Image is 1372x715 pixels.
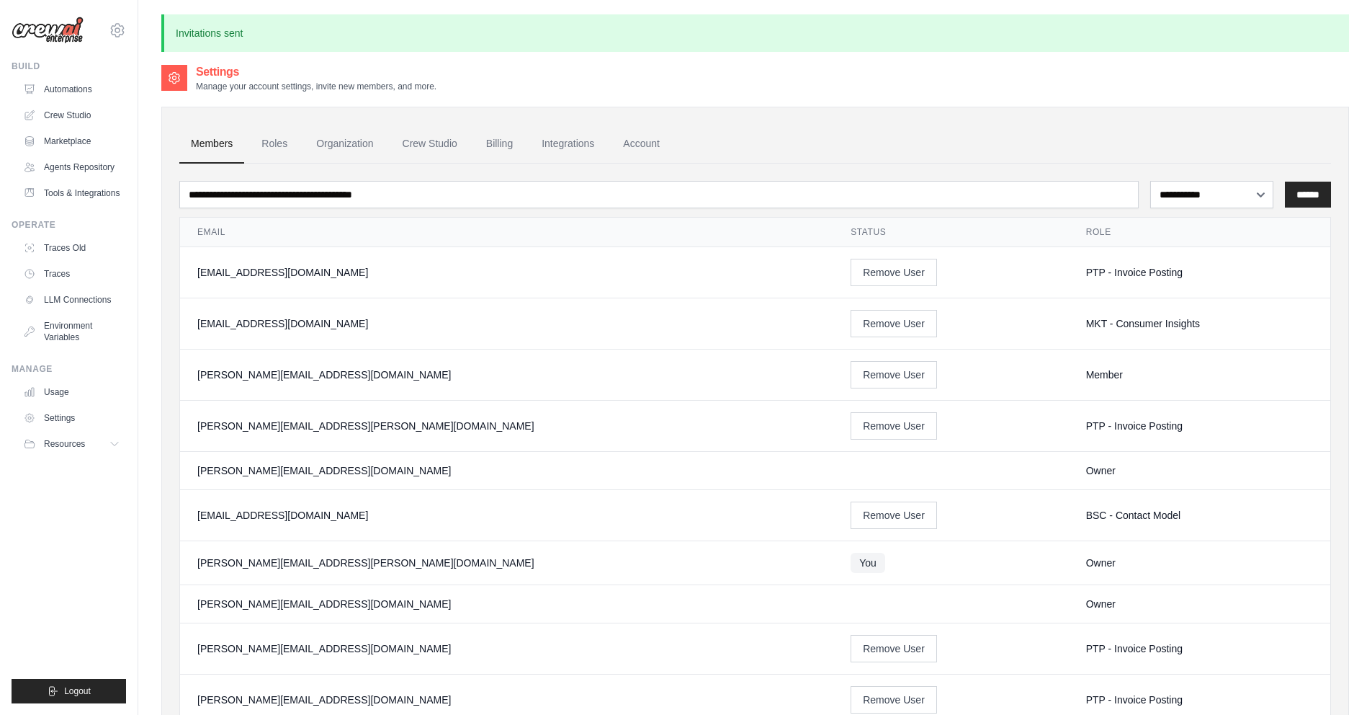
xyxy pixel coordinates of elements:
[12,61,126,72] div: Build
[12,679,126,703] button: Logout
[17,314,126,349] a: Environment Variables
[197,419,816,433] div: [PERSON_NAME][EMAIL_ADDRESS][PERSON_NAME][DOMAIN_NAME]
[17,104,126,127] a: Crew Studio
[197,463,816,478] div: [PERSON_NAME][EMAIL_ADDRESS][DOMAIN_NAME]
[197,641,816,656] div: [PERSON_NAME][EMAIL_ADDRESS][DOMAIN_NAME]
[17,78,126,101] a: Automations
[197,368,816,382] div: [PERSON_NAME][EMAIL_ADDRESS][DOMAIN_NAME]
[851,502,937,529] button: Remove User
[17,381,126,404] a: Usage
[305,125,385,164] a: Organization
[12,219,126,231] div: Operate
[851,412,937,440] button: Remove User
[1086,641,1313,656] div: PTP - Invoice Posting
[17,236,126,259] a: Traces Old
[611,125,671,164] a: Account
[391,125,469,164] a: Crew Studio
[851,635,937,662] button: Remove User
[851,361,937,388] button: Remove User
[196,81,436,92] p: Manage your account settings, invite new members, and more.
[179,125,244,164] a: Members
[180,218,833,247] th: Email
[17,130,126,153] a: Marketplace
[1086,556,1313,570] div: Owner
[161,14,1349,52] p: Invitations sent
[197,508,816,523] div: [EMAIL_ADDRESS][DOMAIN_NAME]
[197,316,816,331] div: [EMAIL_ADDRESS][DOMAIN_NAME]
[851,259,937,286] button: Remove User
[1086,419,1313,433] div: PTP - Invoice Posting
[197,693,816,707] div: [PERSON_NAME][EMAIL_ADDRESS][DOMAIN_NAME]
[1069,218,1330,247] th: Role
[851,553,885,573] span: You
[17,288,126,311] a: LLM Connections
[1086,597,1313,611] div: Owner
[1086,508,1313,523] div: BSC - Contact Model
[64,685,91,697] span: Logout
[1086,693,1313,707] div: PTP - Invoice Posting
[1086,368,1313,382] div: Member
[12,17,84,44] img: Logo
[17,182,126,205] a: Tools & Integrations
[196,63,436,81] h2: Settings
[17,407,126,430] a: Settings
[44,438,85,450] span: Resources
[1086,265,1313,280] div: PTP - Invoice Posting
[197,556,816,570] div: [PERSON_NAME][EMAIL_ADDRESS][PERSON_NAME][DOMAIN_NAME]
[17,156,126,179] a: Agents Repository
[851,686,937,714] button: Remove User
[475,125,524,164] a: Billing
[851,310,937,337] button: Remove User
[17,432,126,456] button: Resources
[12,363,126,375] div: Manage
[1086,316,1313,331] div: MKT - Consumer Insights
[1086,463,1313,478] div: Owner
[197,597,816,611] div: [PERSON_NAME][EMAIL_ADDRESS][DOMAIN_NAME]
[833,218,1068,247] th: Status
[197,265,816,280] div: [EMAIL_ADDRESS][DOMAIN_NAME]
[17,262,126,285] a: Traces
[530,125,606,164] a: Integrations
[250,125,299,164] a: Roles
